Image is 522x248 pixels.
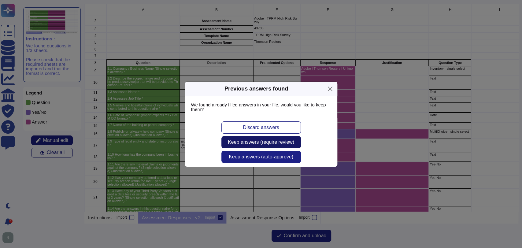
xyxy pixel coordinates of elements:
[221,151,301,163] button: Keep answers (auto-approve)
[224,85,288,93] div: Previous answers found
[185,96,337,118] div: We found already filled answers in your file, would you like to keep them?
[229,154,293,159] span: Keep answers (auto-approve)
[221,136,301,148] button: Keep answers (require review)
[243,125,279,130] span: Discard answers
[221,121,301,134] button: Discard answers
[325,84,335,94] button: Close
[228,140,294,145] span: Keep answers (require review)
